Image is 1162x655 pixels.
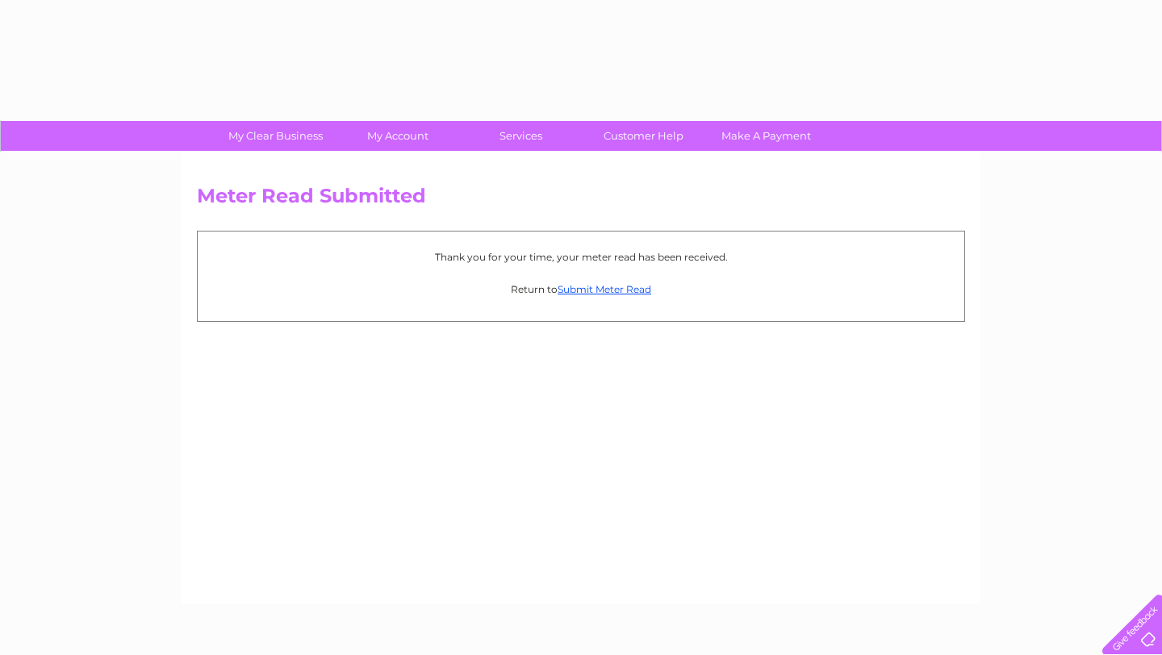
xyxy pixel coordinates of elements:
h2: Meter Read Submitted [197,185,965,215]
p: Thank you for your time, your meter read has been received. [206,249,956,265]
a: My Clear Business [209,121,342,151]
a: Make A Payment [700,121,833,151]
a: Submit Meter Read [558,283,651,295]
a: Services [454,121,587,151]
a: Customer Help [577,121,710,151]
p: Return to [206,282,956,297]
a: My Account [332,121,465,151]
